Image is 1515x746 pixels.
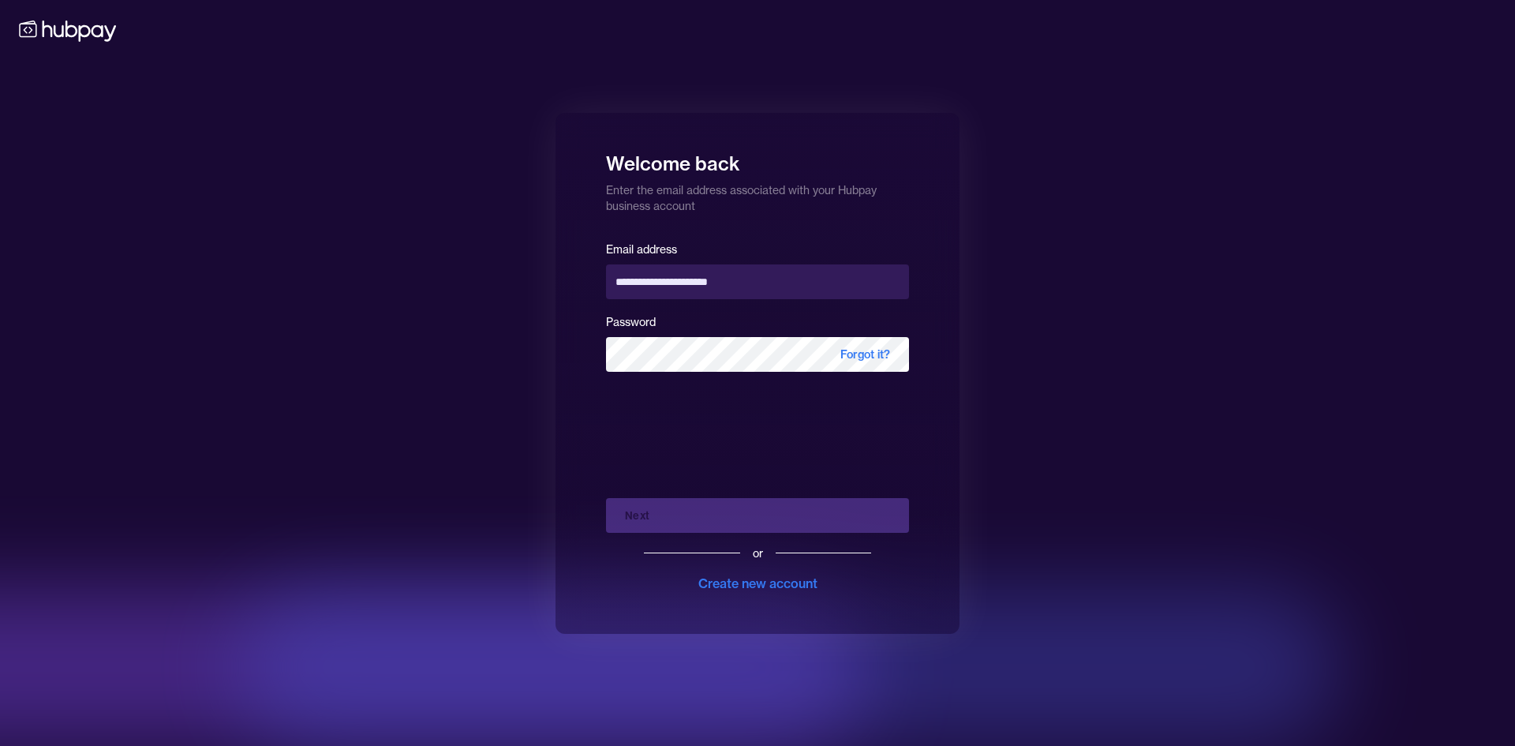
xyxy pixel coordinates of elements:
p: Enter the email address associated with your Hubpay business account [606,176,909,214]
span: Forgot it? [821,337,909,372]
div: or [753,545,763,561]
div: Create new account [698,574,817,593]
h1: Welcome back [606,141,909,176]
label: Email address [606,242,677,257]
label: Password [606,315,656,329]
